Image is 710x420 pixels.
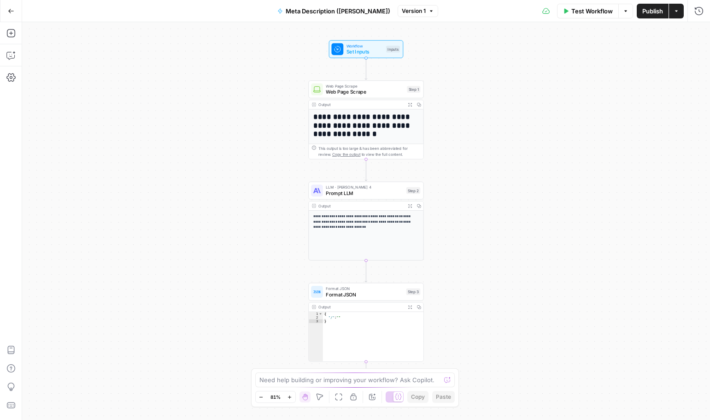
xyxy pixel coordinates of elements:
button: Version 1 [398,5,438,17]
div: Step 3 [406,289,421,296]
span: Format JSON [326,290,403,298]
span: Copy [411,393,425,401]
span: Prompt LLM [326,189,403,197]
button: Test Workflow [557,4,618,18]
span: Meta Description ([PERSON_NAME]) [286,6,390,16]
span: LLM · [PERSON_NAME] 4 [326,184,403,190]
button: Publish [637,4,669,18]
div: Output [318,101,403,107]
span: Publish [642,6,663,16]
div: 2 [309,316,323,319]
span: Set Inputs [346,48,383,55]
div: Step 1 [407,86,420,93]
span: Copy the output [332,152,360,157]
div: Output [318,203,403,209]
div: 3 [309,319,323,323]
div: WorkflowSet InputsInputs [308,40,423,58]
span: Workflow [346,43,383,49]
div: Output [318,304,403,310]
div: Format JSONFormat JSONStep 3Output{ "/":""} [308,283,423,361]
g: Edge from start to step_1 [365,58,367,80]
span: Format JSON [326,285,403,291]
span: Web Page Scrape [326,83,404,89]
div: 1 [309,312,323,315]
g: Edge from step_1 to step_2 [365,160,367,181]
div: Inputs [386,46,400,53]
span: Toggle code folding, rows 1 through 3 [318,312,323,315]
div: This output is too large & has been abbreviated for review. to view the full content. [318,146,420,158]
span: Version 1 [402,7,426,15]
span: 81% [270,393,281,401]
button: Paste [432,391,455,403]
span: Test Workflow [571,6,613,16]
g: Edge from step_2 to step_3 [365,260,367,282]
span: Paste [436,393,451,401]
span: Web Page Scrape [326,88,404,95]
div: Step 2 [406,187,421,194]
button: Meta Description ([PERSON_NAME]) [272,4,396,18]
button: Copy [407,391,428,403]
